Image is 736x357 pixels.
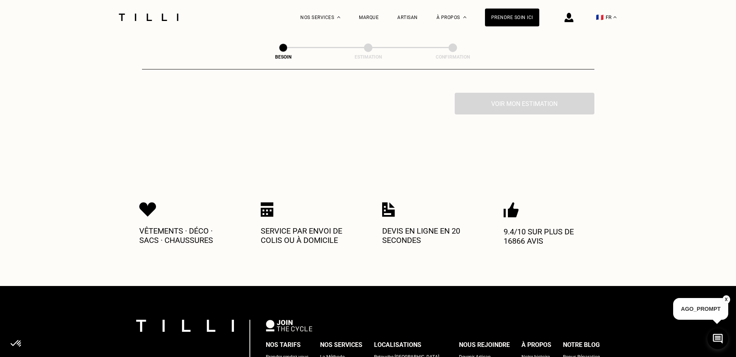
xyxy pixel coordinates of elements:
div: Confirmation [414,54,492,60]
p: 9.4/10 sur plus de 16866 avis [504,227,597,246]
img: Icon [261,202,274,217]
div: À propos [521,339,551,351]
p: Service par envoi de colis ou à domicile [261,226,354,245]
img: Logo du service de couturière Tilli [116,14,181,21]
img: logo Join The Cycle [266,320,312,331]
a: Prendre soin ici [485,9,539,26]
img: Icon [382,202,395,217]
div: Localisations [374,339,421,351]
div: Notre blog [563,339,600,351]
button: X [722,295,730,304]
div: Nous rejoindre [459,339,510,351]
div: Besoin [244,54,322,60]
div: Nos services [320,339,362,351]
img: icône connexion [565,13,573,22]
img: Menu déroulant [337,16,340,18]
img: Icon [504,202,519,218]
a: Artisan [397,15,418,20]
span: 🇫🇷 [596,14,604,21]
img: Icon [139,202,156,217]
div: Nos tarifs [266,339,301,351]
img: logo Tilli [136,320,234,332]
img: Menu déroulant à propos [463,16,466,18]
p: Devis en ligne en 20 secondes [382,226,475,245]
div: Estimation [329,54,407,60]
a: Marque [359,15,379,20]
p: AGO_PROMPT [673,298,728,320]
p: Vêtements · Déco · Sacs · Chaussures [139,226,232,245]
img: menu déroulant [613,16,617,18]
